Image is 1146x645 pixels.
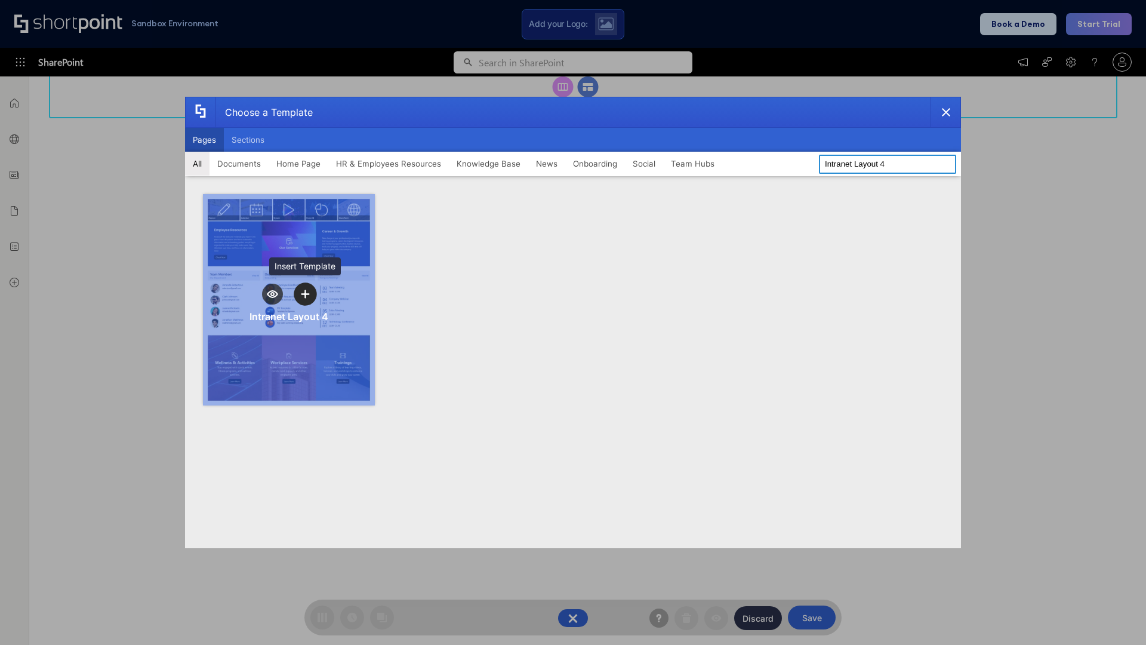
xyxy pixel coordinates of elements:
button: Sections [224,128,272,152]
div: template selector [185,97,961,548]
button: Team Hubs [663,152,722,176]
div: Intranet Layout 4 [249,311,328,322]
button: HR & Employees Resources [328,152,449,176]
button: Onboarding [565,152,625,176]
button: Pages [185,128,224,152]
button: Home Page [269,152,328,176]
input: Search [819,155,956,174]
button: Documents [210,152,269,176]
button: Knowledge Base [449,152,528,176]
div: Choose a Template [215,97,313,127]
button: All [185,152,210,176]
button: News [528,152,565,176]
iframe: Chat Widget [1086,588,1146,645]
button: Social [625,152,663,176]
